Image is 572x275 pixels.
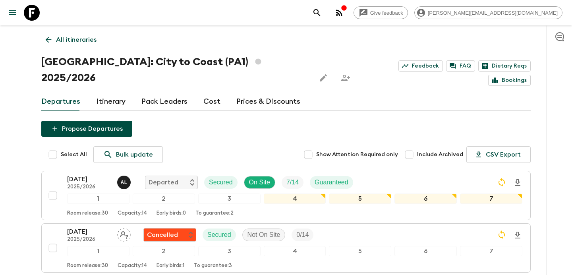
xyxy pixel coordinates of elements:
h1: [GEOGRAPHIC_DATA]: City to Coast (PA1) 2025/2026 [41,54,309,86]
p: [DATE] [67,174,111,184]
p: Room release: 30 [67,263,108,269]
div: 3 [198,194,261,204]
div: Trip Fill [282,176,303,189]
div: 7 [460,246,522,256]
p: Departed [149,178,178,187]
a: All itineraries [41,32,101,48]
div: 2 [133,194,195,204]
a: Feedback [398,60,443,72]
div: Not On Site [242,229,286,241]
span: [PERSON_NAME][EMAIL_ADDRESS][DOMAIN_NAME] [423,10,562,16]
div: 4 [264,194,326,204]
p: Not On Site [247,230,280,240]
button: CSV Export [466,146,531,163]
div: 3 [198,246,261,256]
a: Bookings [488,75,531,86]
a: Itinerary [96,92,126,111]
div: [PERSON_NAME][EMAIL_ADDRESS][DOMAIN_NAME] [414,6,562,19]
a: Cost [203,92,220,111]
p: 2025/2026 [67,236,111,243]
span: Include Archived [417,151,463,159]
svg: Sync Required - Changes detected [497,230,506,240]
p: Capacity: 14 [118,263,147,269]
a: Give feedback [354,6,408,19]
button: Edit this itinerary [315,70,331,86]
p: All itineraries [56,35,97,45]
div: 6 [394,246,457,256]
p: 7 / 14 [286,178,299,187]
div: 5 [329,246,391,256]
p: To guarantee: 3 [194,263,232,269]
p: Cancelled [147,230,178,240]
p: Early birds: 1 [157,263,184,269]
svg: Download Onboarding [513,178,522,188]
div: 6 [394,194,457,204]
div: Trip Fill [292,229,313,241]
p: Early birds: 0 [157,210,186,217]
button: Propose Departures [41,121,132,137]
div: Secured [204,176,238,189]
a: FAQ [446,60,475,72]
span: Show Attention Required only [316,151,398,159]
div: 1 [67,246,129,256]
span: Select All [61,151,87,159]
button: menu [5,5,21,21]
p: Bulk update [116,150,153,159]
p: [DATE] [67,227,111,236]
p: 2025/2026 [67,184,111,190]
a: Dietary Reqs [478,60,531,72]
p: Capacity: 14 [118,210,147,217]
span: Give feedback [366,10,408,16]
div: 4 [264,246,326,256]
p: Guaranteed [315,178,348,187]
div: 7 [460,194,522,204]
div: Secured [203,229,236,241]
p: Secured [207,230,231,240]
p: To guarantee: 2 [195,210,234,217]
p: 0 / 14 [296,230,309,240]
p: Room release: 30 [67,210,108,217]
a: Departures [41,92,80,111]
button: [DATE]2025/2026Abdiel LuisDepartedSecuredOn SiteTrip FillGuaranteed1234567Room release:30Capacity... [41,171,531,220]
svg: Download Onboarding [513,230,522,240]
div: Flash Pack cancellation [143,228,196,242]
a: Bulk update [93,146,163,163]
button: search adventures [309,5,325,21]
span: Share this itinerary [338,70,354,86]
p: Secured [209,178,233,187]
span: Assign pack leader [117,230,131,237]
div: On Site [244,176,275,189]
svg: Sync Required - Changes detected [497,178,506,187]
p: On Site [249,178,270,187]
a: Prices & Discounts [236,92,300,111]
span: Abdiel Luis [117,178,132,184]
div: 1 [67,194,129,204]
div: 2 [133,246,195,256]
button: [DATE]2025/2026Assign pack leaderFlash Pack cancellationSecuredNot On SiteTrip Fill1234567Room re... [41,223,531,273]
div: 5 [329,194,391,204]
a: Pack Leaders [141,92,187,111]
